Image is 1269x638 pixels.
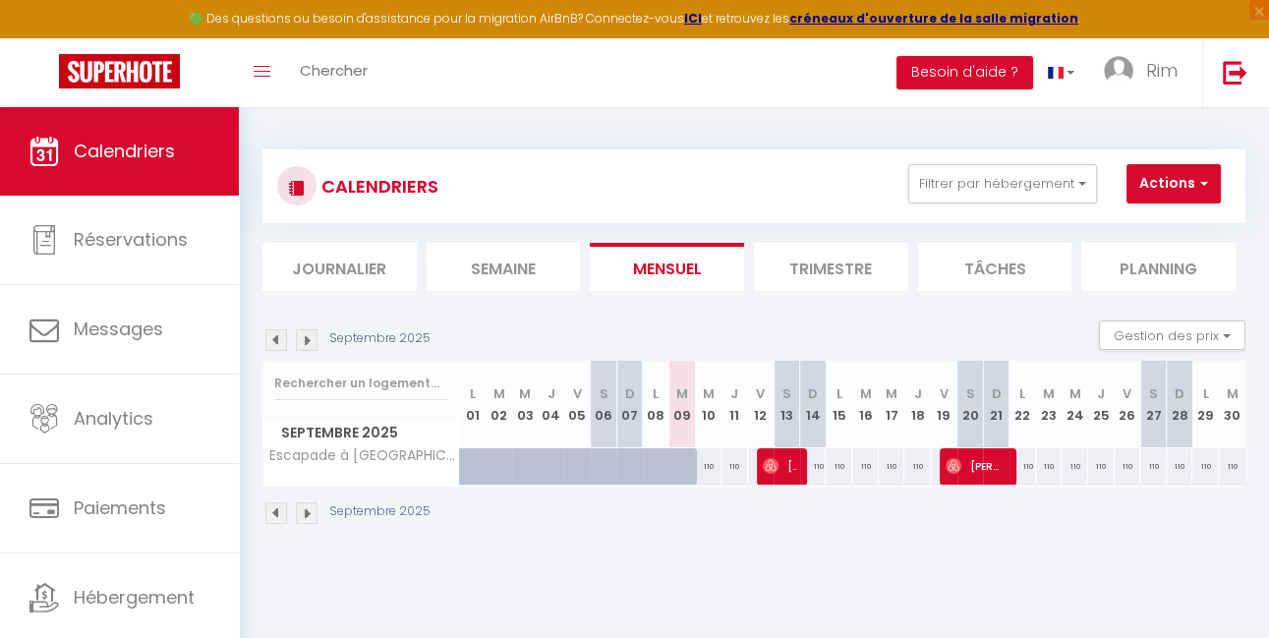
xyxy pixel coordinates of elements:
[748,361,775,448] th: 12
[1219,361,1245,448] th: 30
[1140,361,1167,448] th: 27
[1203,384,1209,403] abbr: L
[266,448,463,463] span: Escapade à [GEOGRAPHIC_DATA]: Maison moderne de plain-pied
[1192,361,1219,448] th: 29
[1036,448,1063,485] div: 110
[957,361,984,448] th: 20
[1104,56,1133,86] img: ...
[263,419,459,447] span: Septembre 2025
[826,448,852,485] div: 110
[616,361,643,448] th: 07
[1115,448,1141,485] div: 110
[74,495,166,520] span: Paiements
[914,384,922,403] abbr: J
[879,361,905,448] th: 17
[756,384,765,403] abbr: V
[774,361,800,448] th: 13
[590,243,744,291] li: Mensuel
[74,139,175,163] span: Calendriers
[591,361,617,448] th: 06
[721,448,748,485] div: 110
[808,384,818,403] abbr: D
[789,10,1078,27] strong: créneaux d'ouverture de la salle migration
[1009,448,1036,485] div: 110
[918,243,1072,291] li: Tâches
[1146,58,1178,83] span: Rim
[492,384,504,403] abbr: M
[904,361,931,448] th: 18
[800,361,827,448] th: 14
[754,243,908,291] li: Trimestre
[1099,320,1245,350] button: Gestion des prix
[1192,448,1219,485] div: 110
[852,448,879,485] div: 110
[886,384,897,403] abbr: M
[625,384,635,403] abbr: D
[1019,384,1025,403] abbr: L
[965,384,974,403] abbr: S
[836,384,842,403] abbr: L
[329,329,431,348] p: Septembre 2025
[800,448,827,485] div: 110
[653,384,659,403] abbr: L
[285,38,382,107] a: Chercher
[695,448,721,485] div: 110
[1167,361,1193,448] th: 28
[1009,361,1036,448] th: 22
[329,502,431,521] p: Septembre 2025
[826,361,852,448] th: 15
[859,384,871,403] abbr: M
[317,164,438,208] h3: CALENDRIERS
[1140,448,1167,485] div: 110
[74,585,195,609] span: Hébergement
[1123,384,1131,403] abbr: V
[59,54,180,88] img: Super Booking
[763,447,797,485] span: [PERSON_NAME]
[983,361,1009,448] th: 21
[1126,164,1221,203] button: Actions
[1089,38,1202,107] a: ... Rim
[564,361,591,448] th: 05
[538,361,564,448] th: 04
[992,384,1002,403] abbr: D
[1149,384,1158,403] abbr: S
[940,384,949,403] abbr: V
[1223,60,1247,85] img: logout
[676,384,688,403] abbr: M
[908,164,1097,203] button: Filtrer par hébergement
[486,361,512,448] th: 02
[1062,448,1088,485] div: 110
[1088,361,1115,448] th: 25
[519,384,531,403] abbr: M
[1097,384,1105,403] abbr: J
[600,384,608,403] abbr: S
[74,227,188,252] span: Réservations
[730,384,738,403] abbr: J
[1219,448,1245,485] div: 110
[684,10,702,27] a: ICI
[1227,384,1239,403] abbr: M
[460,361,487,448] th: 01
[721,361,748,448] th: 11
[1088,448,1115,485] div: 110
[548,384,555,403] abbr: J
[262,243,417,291] li: Journalier
[1081,243,1236,291] li: Planning
[852,361,879,448] th: 16
[427,243,581,291] li: Semaine
[669,361,696,448] th: 09
[470,384,476,403] abbr: L
[695,361,721,448] th: 10
[300,60,368,81] span: Chercher
[512,361,539,448] th: 03
[1069,384,1081,403] abbr: M
[703,384,715,403] abbr: M
[1115,361,1141,448] th: 26
[1036,361,1063,448] th: 23
[573,384,582,403] abbr: V
[1062,361,1088,448] th: 24
[274,366,448,401] input: Rechercher un logement...
[896,56,1033,89] button: Besoin d'aide ?
[74,406,153,431] span: Analytics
